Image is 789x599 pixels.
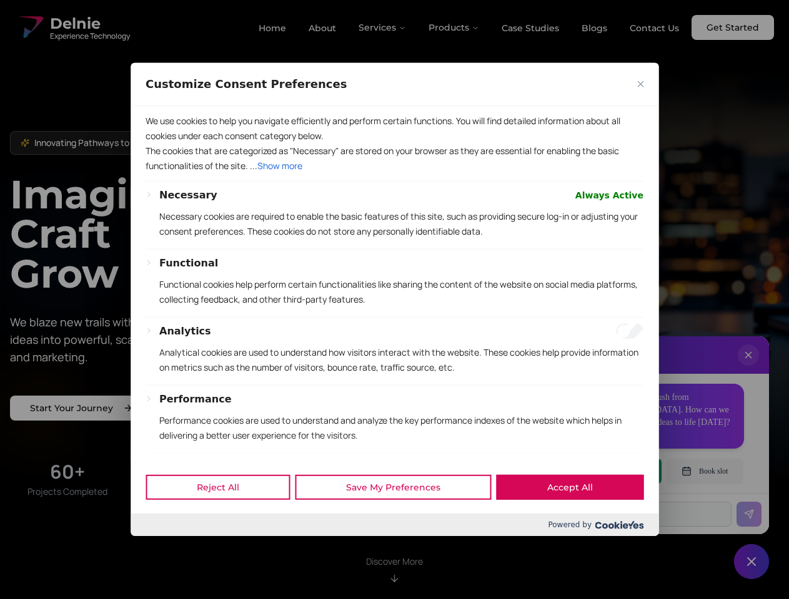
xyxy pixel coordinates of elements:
[496,475,643,500] button: Accept All
[159,324,211,339] button: Analytics
[637,81,643,87] img: Close
[295,475,491,500] button: Save My Preferences
[159,345,643,375] p: Analytical cookies are used to understand how visitors interact with the website. These cookies h...
[595,521,643,529] img: Cookieyes logo
[159,188,217,203] button: Necessary
[146,77,347,92] span: Customize Consent Preferences
[159,256,218,271] button: Functional
[257,158,302,173] button: Show more
[159,209,643,239] p: Necessary cookies are required to enable the basic features of this site, such as providing secur...
[146,475,290,500] button: Reject All
[146,114,643,144] p: We use cookies to help you navigate efficiently and perform certain functions. You will find deta...
[146,144,643,173] p: The cookies that are categorized as "Necessary" are stored on your browser as they are essential ...
[616,324,643,339] input: Enable Analytics
[575,188,643,203] span: Always Active
[159,277,643,307] p: Functional cookies help perform certain functionalities like sharing the content of the website o...
[159,413,643,443] p: Performance cookies are used to understand and analyze the key performance indexes of the website...
[131,514,658,536] div: Powered by
[159,392,232,407] button: Performance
